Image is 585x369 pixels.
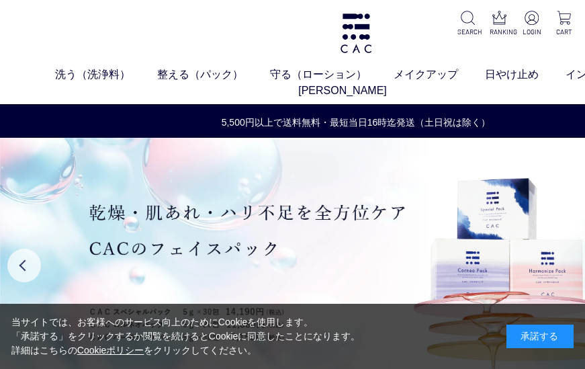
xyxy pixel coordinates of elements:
a: SEARCH [457,11,478,37]
a: 守る（ローション） [270,67,394,83]
a: 日やけ止め [485,67,566,83]
a: 整える（パック） [157,67,270,83]
a: LOGIN [522,11,543,37]
p: RANKING [490,27,510,37]
button: Previous [7,249,41,282]
div: 当サイトでは、お客様へのサービス向上のためにCookieを使用します。 「承諾する」をクリックするか閲覧を続けるとCookieに同意したことになります。 詳細はこちらの をクリックしてください。 [11,315,361,358]
a: CART [553,11,574,37]
a: メイクアップ [394,67,485,83]
a: [PERSON_NAME] [298,83,414,99]
a: Cookieポリシー [77,345,144,356]
a: 洗う（洗浄料） [55,67,157,83]
a: RANKING [490,11,510,37]
p: CART [553,27,574,37]
div: 承諾する [506,325,574,348]
p: SEARCH [457,27,478,37]
p: LOGIN [522,27,543,37]
img: logo [339,13,373,53]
